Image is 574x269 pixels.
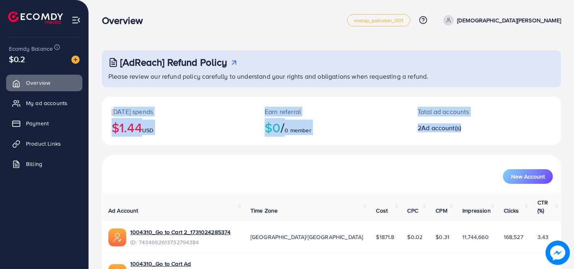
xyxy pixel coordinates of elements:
[418,107,513,116] p: Total ad accounts
[26,99,67,107] span: My ad accounts
[108,207,138,215] span: Ad Account
[130,238,231,246] span: ID: 7434692613732794384
[71,56,80,64] img: image
[26,160,42,168] span: Billing
[8,11,63,24] img: logo
[418,124,513,132] h2: 2
[250,207,278,215] span: Time Zone
[546,241,570,265] img: image
[347,14,410,26] a: metap_pakistan_001
[26,119,49,127] span: Payment
[108,71,556,81] p: Please review our refund policy carefully to understand your rights and obligations when requesti...
[250,233,363,241] span: [GEOGRAPHIC_DATA]/[GEOGRAPHIC_DATA]
[6,95,82,111] a: My ad accounts
[408,233,423,241] span: $0.02
[130,228,231,236] a: 1004310_Go to Cart 2_1731024285374
[376,207,388,215] span: Cost
[421,123,461,132] span: Ad account(s)
[436,233,449,241] span: $0.31
[504,233,523,241] span: 168,527
[102,15,149,26] h3: Overview
[265,107,398,116] p: Earn referral
[354,18,404,23] span: metap_pakistan_001
[26,79,50,87] span: Overview
[281,118,285,137] span: /
[9,45,53,53] span: Ecomdy Balance
[6,75,82,91] a: Overview
[537,233,549,241] span: 3.43
[285,126,311,134] span: 0 member
[440,15,561,26] a: [DEMOGRAPHIC_DATA][PERSON_NAME]
[408,207,418,215] span: CPC
[462,207,491,215] span: Impression
[265,120,398,135] h2: $0
[436,207,447,215] span: CPM
[9,53,26,65] span: $0.2
[376,233,394,241] span: $1871.8
[6,136,82,152] a: Product Links
[457,15,561,25] p: [DEMOGRAPHIC_DATA][PERSON_NAME]
[6,156,82,172] a: Billing
[108,228,126,246] img: ic-ads-acc.e4c84228.svg
[503,169,553,184] button: New Account
[142,126,153,134] span: USD
[120,56,227,68] h3: [AdReach] Refund Policy
[71,15,81,25] img: menu
[6,115,82,131] a: Payment
[511,174,545,179] span: New Account
[26,140,61,148] span: Product Links
[112,120,245,135] h2: $1.44
[462,233,489,241] span: 11,744,660
[504,207,519,215] span: Clicks
[537,198,548,215] span: CTR (%)
[112,107,245,116] p: [DATE] spends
